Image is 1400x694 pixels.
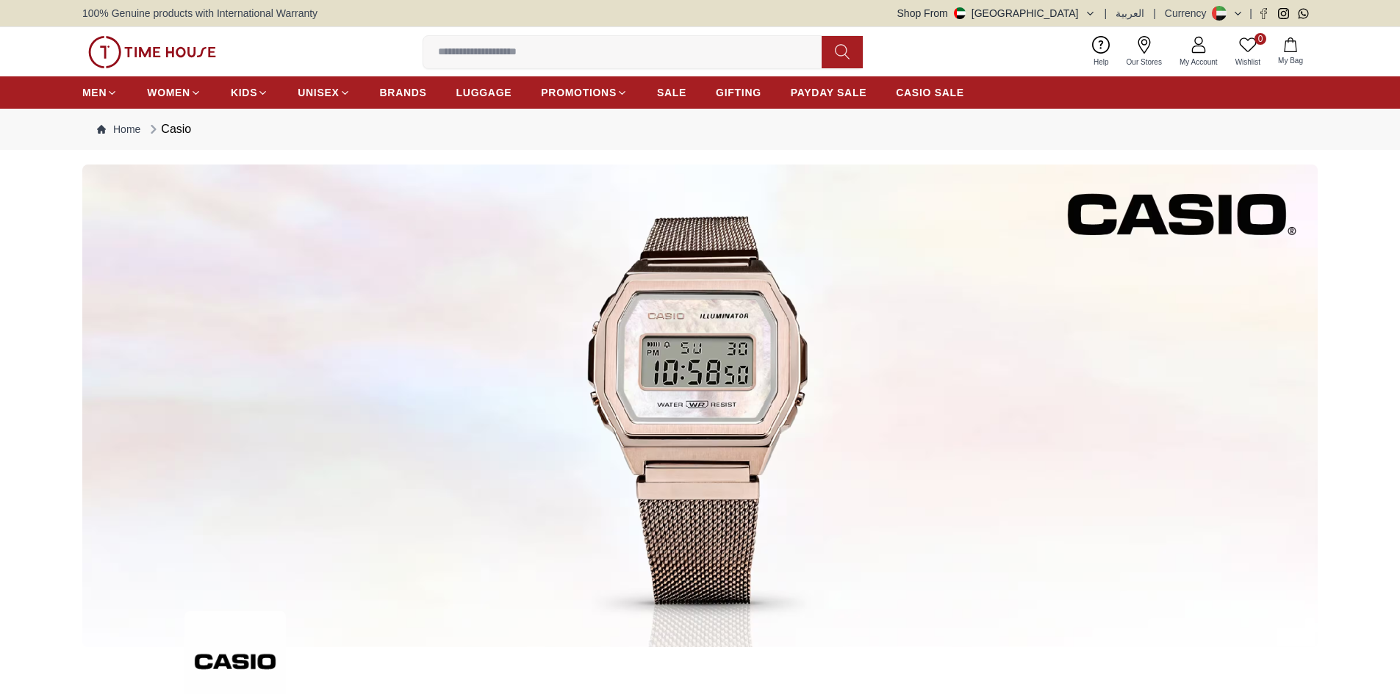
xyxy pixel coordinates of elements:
span: Our Stores [1121,57,1168,68]
a: PAYDAY SALE [791,79,866,106]
span: UNISEX [298,85,339,100]
a: PROMOTIONS [541,79,628,106]
a: CASIO SALE [896,79,964,106]
img: ... [88,36,216,68]
span: My Account [1174,57,1224,68]
a: Facebook [1258,8,1269,19]
a: Help [1085,33,1118,71]
span: MEN [82,85,107,100]
nav: Breadcrumb [82,109,1318,150]
a: Home [97,122,140,137]
div: Casio [146,120,191,138]
a: WOMEN [147,79,201,106]
span: | [1153,6,1156,21]
a: MEN [82,79,118,106]
span: Wishlist [1230,57,1266,68]
a: LUGGAGE [456,79,512,106]
a: 0Wishlist [1227,33,1269,71]
button: العربية [1116,6,1144,21]
a: KIDS [231,79,268,106]
a: Instagram [1278,8,1289,19]
button: My Bag [1269,35,1312,69]
a: Whatsapp [1298,8,1309,19]
a: BRANDS [380,79,427,106]
span: 100% Genuine products with International Warranty [82,6,317,21]
a: SALE [657,79,686,106]
span: Help [1088,57,1115,68]
span: GIFTING [716,85,761,100]
span: My Bag [1272,55,1309,66]
div: Currency [1165,6,1213,21]
span: BRANDS [380,85,427,100]
span: 0 [1254,33,1266,45]
span: PROMOTIONS [541,85,617,100]
a: Our Stores [1118,33,1171,71]
img: ... [82,165,1318,647]
span: KIDS [231,85,257,100]
span: | [1249,6,1252,21]
a: GIFTING [716,79,761,106]
span: CASIO SALE [896,85,964,100]
span: LUGGAGE [456,85,512,100]
span: PAYDAY SALE [791,85,866,100]
span: WOMEN [147,85,190,100]
span: SALE [657,85,686,100]
span: | [1105,6,1108,21]
a: UNISEX [298,79,350,106]
img: United Arab Emirates [954,7,966,19]
button: Shop From[GEOGRAPHIC_DATA] [897,6,1096,21]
